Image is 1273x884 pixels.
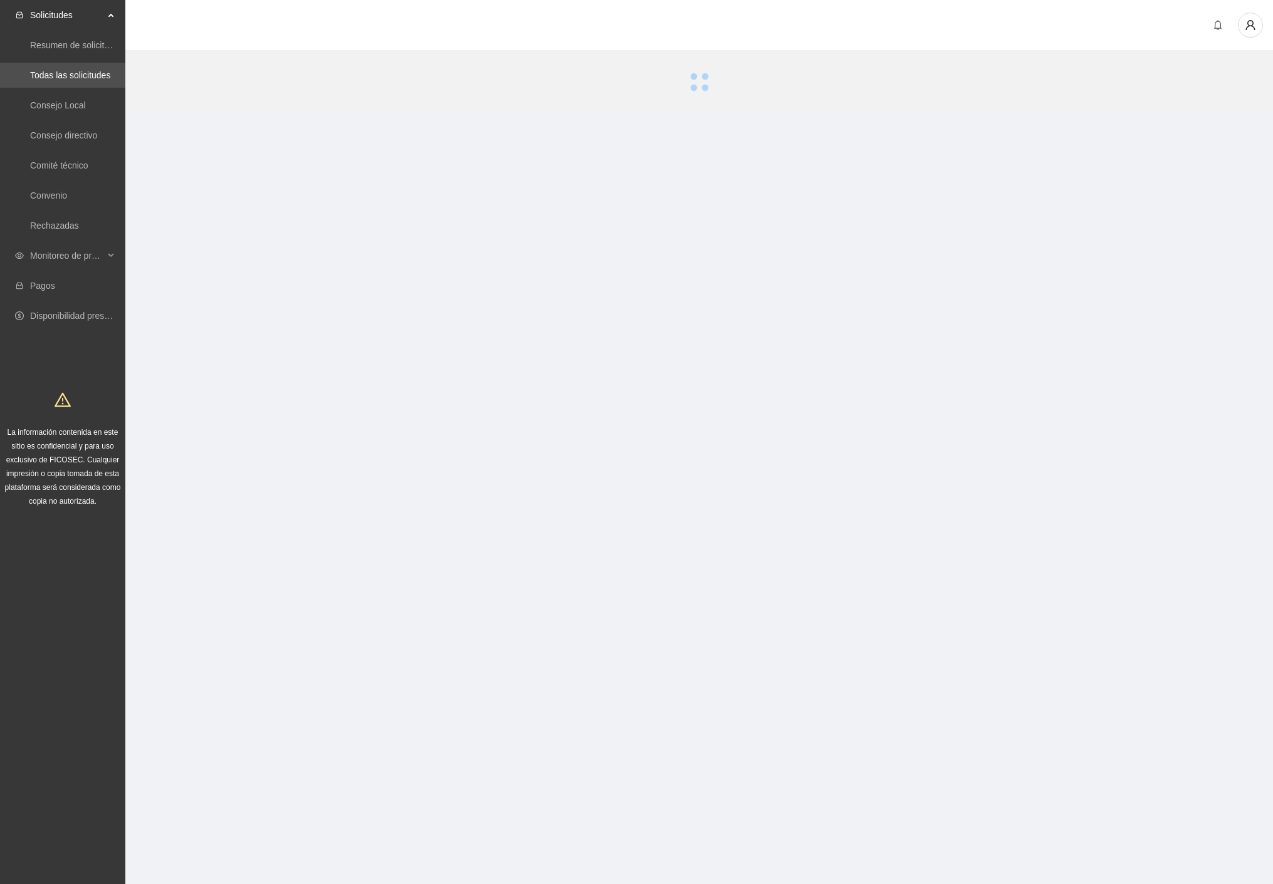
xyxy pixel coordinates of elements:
[30,221,79,231] a: Rechazadas
[30,3,104,28] span: Solicitudes
[5,428,121,506] span: La información contenida en este sitio es confidencial y para uso exclusivo de FICOSEC. Cualquier...
[30,281,55,291] a: Pagos
[30,243,104,268] span: Monitoreo de proyectos
[1208,20,1227,30] span: bell
[30,100,86,110] a: Consejo Local
[15,11,24,19] span: inbox
[30,130,97,140] a: Consejo directivo
[30,40,171,50] a: Resumen de solicitudes por aprobar
[30,70,110,80] a: Todas las solicitudes
[30,160,88,170] a: Comité técnico
[1238,13,1263,38] button: user
[30,190,67,200] a: Convenio
[1239,19,1262,31] span: user
[30,311,137,321] a: Disponibilidad presupuestal
[1208,15,1228,35] button: bell
[15,251,24,260] span: eye
[55,392,71,408] span: warning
